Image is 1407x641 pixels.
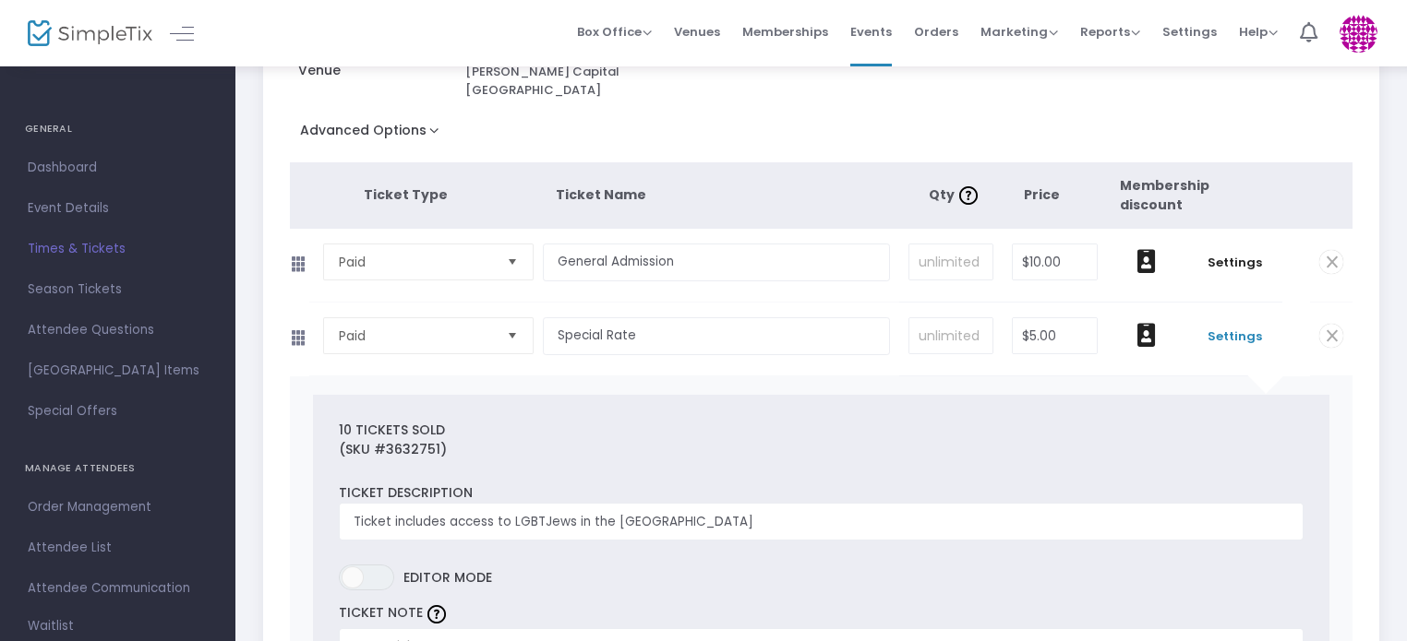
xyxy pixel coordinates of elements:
[28,237,208,261] span: Times & Tickets
[28,495,208,519] span: Order Management
[980,23,1058,41] span: Marketing
[298,61,465,80] span: Venue
[28,617,74,635] span: Waitlist
[290,117,457,150] button: Advanced Options
[28,318,208,342] span: Attendee Questions
[339,483,473,503] label: Ticket Description
[543,243,890,281] input: Enter a ticket type name. e.g. General Admission
[403,564,492,590] span: Editor mode
[339,253,492,271] span: Paid
[339,421,445,440] label: 10 Tickets sold
[1013,244,1097,279] input: Price
[577,23,652,41] span: Box Office
[1080,23,1140,41] span: Reports
[25,450,210,487] h4: MANAGE ATTENDEES
[28,156,208,180] span: Dashboard
[742,8,828,55] span: Memberships
[959,186,978,205] img: question-mark
[1162,8,1217,55] span: Settings
[427,605,446,623] img: question-mark
[25,111,210,148] h4: GENERAL
[850,8,892,55] span: Events
[1120,176,1209,214] span: Membership discount
[1196,327,1274,346] span: Settings
[929,185,982,204] span: Qty
[914,8,958,55] span: Orders
[674,8,720,55] span: Venues
[339,503,1304,540] input: Enter ticket description
[28,536,208,560] span: Attendee List
[499,244,525,279] button: Select
[499,318,525,353] button: Select
[28,278,208,302] span: Season Tickets
[465,45,699,100] div: [PERSON_NAME] and [PERSON_NAME] Capital [GEOGRAPHIC_DATA]
[28,196,208,220] span: Event Details
[556,185,646,204] span: Ticket Name
[1196,254,1274,272] span: Settings
[339,440,447,459] label: (SKU #3632751)
[28,359,208,383] span: [GEOGRAPHIC_DATA] Items
[909,318,992,353] input: unlimited
[339,326,492,345] span: Paid
[1239,23,1278,41] span: Help
[28,399,208,423] span: Special Offers
[1013,318,1097,353] input: Price
[28,576,208,600] span: Attendee Communication
[1024,185,1060,204] span: Price
[909,244,992,279] input: unlimited
[339,603,423,623] label: TICKET NOTE
[364,185,448,204] span: Ticket Type
[543,317,890,355] input: Enter a ticket type name. e.g. General Admission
